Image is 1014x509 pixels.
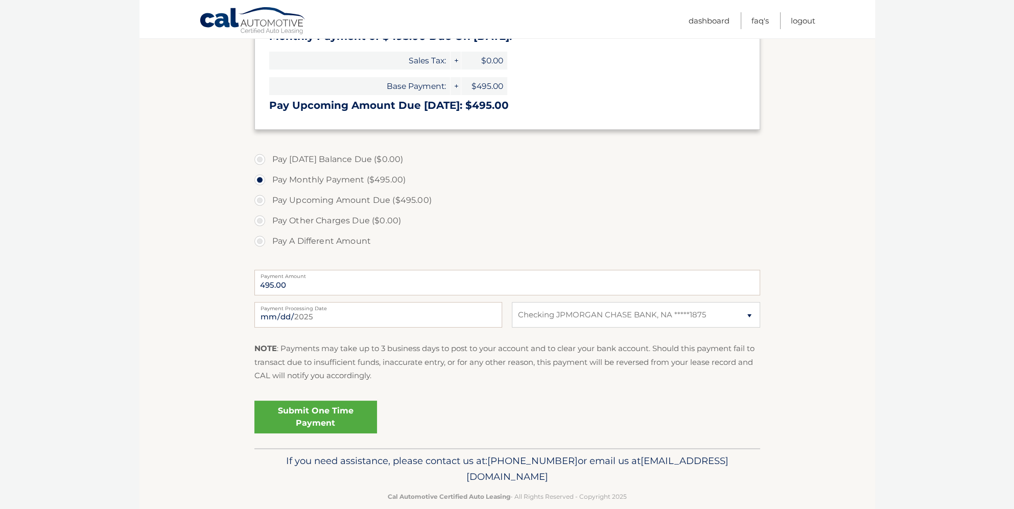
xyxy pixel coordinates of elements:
[461,77,507,95] span: $495.00
[269,77,450,95] span: Base Payment:
[254,170,760,190] label: Pay Monthly Payment ($495.00)
[461,52,507,70] span: $0.00
[269,99,745,112] h3: Pay Upcoming Amount Due [DATE]: $495.00
[254,302,502,310] label: Payment Processing Date
[388,493,510,500] strong: Cal Automotive Certified Auto Leasing
[261,453,753,485] p: If you need assistance, please contact us at: or email us at
[199,7,306,36] a: Cal Automotive
[254,342,760,382] p: : Payments may take up to 3 business days to post to your account and to clear your bank account....
[254,190,760,211] label: Pay Upcoming Amount Due ($495.00)
[261,491,753,502] p: - All Rights Reserved - Copyright 2025
[254,270,760,295] input: Payment Amount
[451,77,461,95] span: +
[254,343,277,353] strong: NOTE
[254,149,760,170] label: Pay [DATE] Balance Due ($0.00)
[791,12,815,29] a: Logout
[487,455,578,467] span: [PHONE_NUMBER]
[269,52,450,70] span: Sales Tax:
[751,12,769,29] a: FAQ's
[254,231,760,251] label: Pay A Different Amount
[254,270,760,278] label: Payment Amount
[254,211,760,231] label: Pay Other Charges Due ($0.00)
[451,52,461,70] span: +
[254,302,502,328] input: Payment Date
[689,12,729,29] a: Dashboard
[254,401,377,433] a: Submit One Time Payment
